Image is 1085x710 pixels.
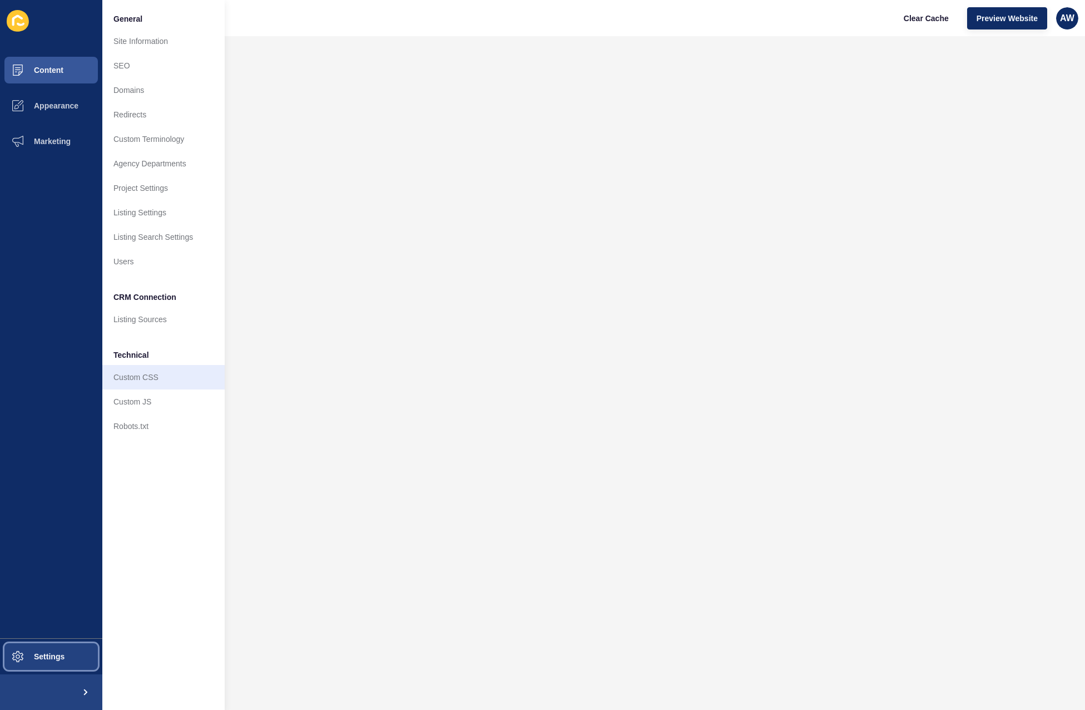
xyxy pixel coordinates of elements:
a: SEO [102,53,225,78]
a: Site Information [102,29,225,53]
span: Technical [113,349,149,361]
span: Clear Cache [904,13,949,24]
span: Preview Website [977,13,1038,24]
a: Custom JS [102,389,225,414]
span: General [113,13,142,24]
a: Redirects [102,102,225,127]
span: AW [1060,13,1074,24]
button: Preview Website [967,7,1047,29]
a: Listing Search Settings [102,225,225,249]
a: Listing Sources [102,307,225,332]
a: Domains [102,78,225,102]
a: Agency Departments [102,151,225,176]
button: Clear Cache [894,7,958,29]
a: Listing Settings [102,200,225,225]
a: Users [102,249,225,274]
a: Custom CSS [102,365,225,389]
a: Custom Terminology [102,127,225,151]
a: Project Settings [102,176,225,200]
a: Robots.txt [102,414,225,438]
span: CRM Connection [113,292,176,303]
